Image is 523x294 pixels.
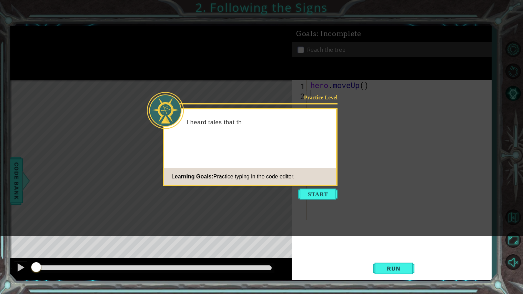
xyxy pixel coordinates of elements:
span: Run [380,265,407,272]
span: Practice typing in the code editor. [213,173,295,179]
button: Unmute [503,252,523,272]
span: Learning Goals: [171,173,213,179]
button: Maximize Browser [503,230,523,250]
button: Start [298,189,338,200]
button: Shift+Enter: Run current code. [373,258,414,278]
p: I heard tales that th [187,118,331,126]
button: Ctrl + P: Pause [14,261,28,275]
div: Practice Level [294,94,338,101]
